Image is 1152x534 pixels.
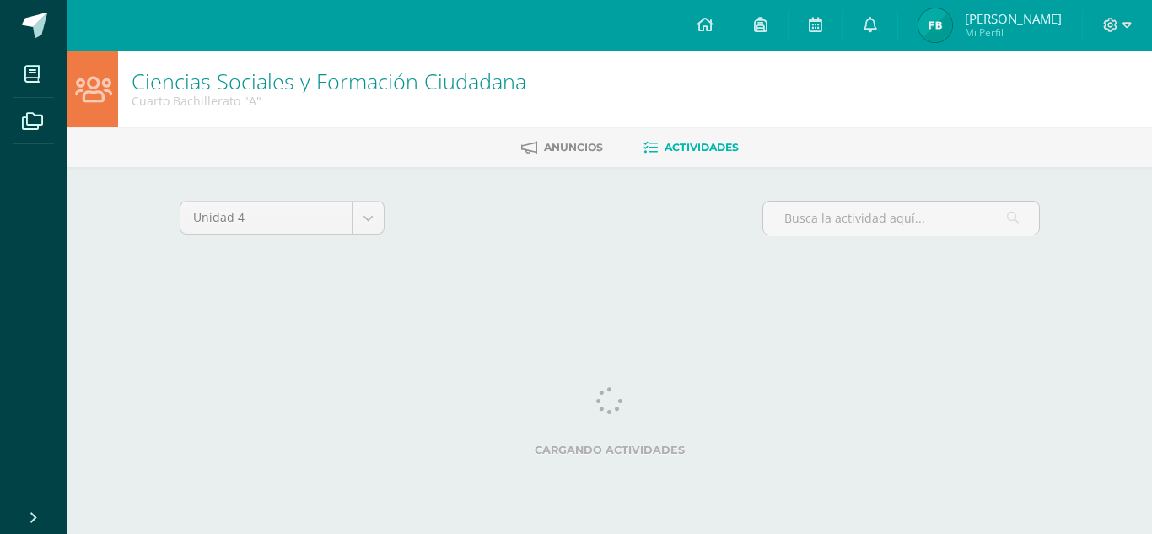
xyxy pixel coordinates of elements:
[763,202,1039,235] input: Busca la actividad aquí...
[521,134,603,161] a: Anuncios
[965,25,1062,40] span: Mi Perfil
[180,444,1040,456] label: Cargando actividades
[132,67,526,95] a: Ciencias Sociales y Formación Ciudadana
[643,134,739,161] a: Actividades
[665,141,739,154] span: Actividades
[132,69,526,93] h1: Ciencias Sociales y Formación Ciudadana
[180,202,384,234] a: Unidad 4
[193,202,339,234] span: Unidad 4
[544,141,603,154] span: Anuncios
[918,8,952,42] img: 4f77dbc6e42657b8d0ce964fb58b13e3.png
[965,10,1062,27] span: [PERSON_NAME]
[132,93,526,109] div: Cuarto Bachillerato 'A'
